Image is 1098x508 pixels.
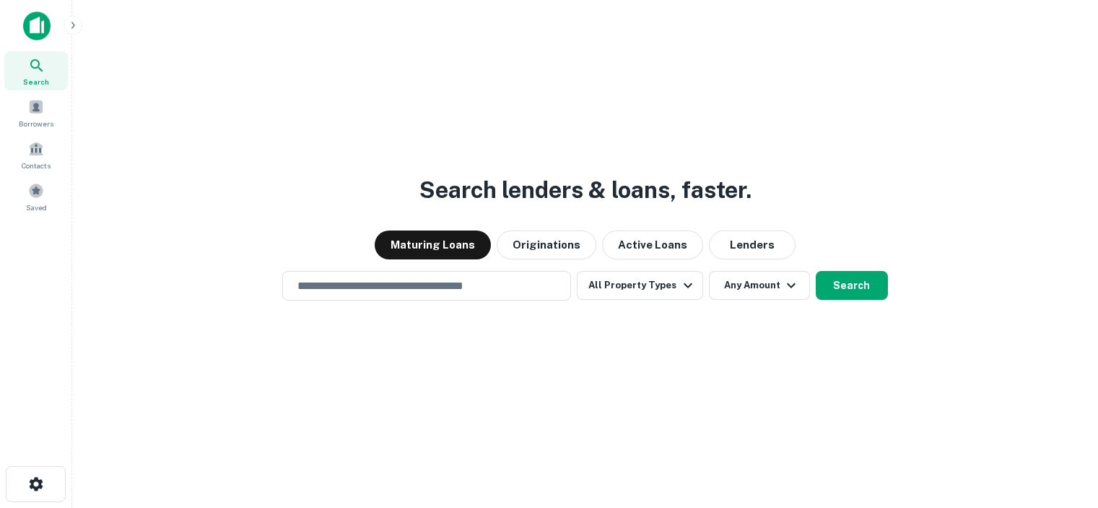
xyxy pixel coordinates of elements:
span: Search [23,76,49,87]
button: All Property Types [577,271,702,300]
span: Borrowers [19,118,53,129]
button: Maturing Loans [375,231,491,259]
a: Borrowers [4,93,68,132]
button: Search [816,271,888,300]
span: Saved [26,202,47,213]
a: Search [4,51,68,90]
a: Contacts [4,135,68,174]
button: Originations [497,231,596,259]
a: Saved [4,177,68,216]
h3: Search lenders & loans, faster. [419,173,751,207]
button: Any Amount [709,271,810,300]
button: Lenders [709,231,796,259]
img: capitalize-icon.png [23,12,51,40]
iframe: Chat Widget [1026,392,1098,462]
span: Contacts [22,160,51,171]
button: Active Loans [602,231,703,259]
